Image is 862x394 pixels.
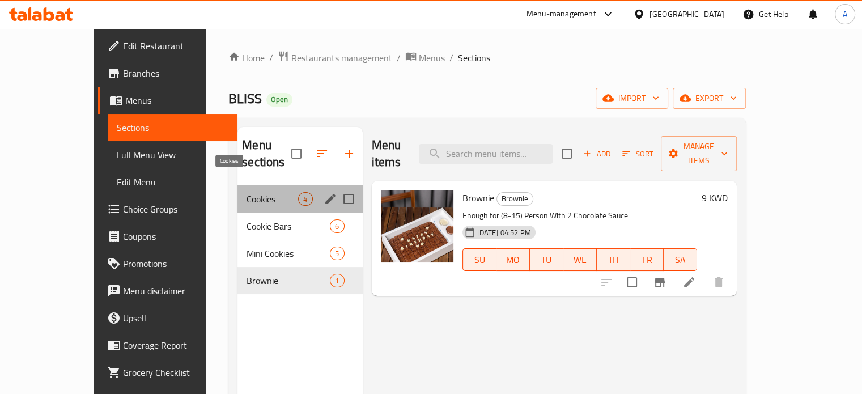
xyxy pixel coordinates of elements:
a: Grocery Checklist [98,359,237,386]
span: Sections [117,121,228,134]
a: Coupons [98,223,237,250]
div: Menu-management [526,7,596,21]
a: Branches [98,60,237,87]
span: Edit Menu [117,175,228,189]
a: Restaurants management [278,50,392,65]
span: Sort sections [308,140,336,167]
span: SU [468,252,492,268]
a: Sections [108,114,237,141]
nav: Menu sections [237,181,362,299]
div: Mini Cookies5 [237,240,362,267]
button: Branch-specific-item [646,269,673,296]
a: Full Menu View [108,141,237,168]
span: TH [601,252,626,268]
span: Promotions [123,257,228,270]
span: Cookies [247,192,298,206]
button: delete [705,269,732,296]
span: 5 [330,248,343,259]
h2: Menu items [372,137,406,171]
a: Choice Groups [98,196,237,223]
span: Select to update [620,270,644,294]
span: Branches [123,66,228,80]
li: / [397,51,401,65]
span: Menus [125,94,228,107]
span: 4 [299,194,312,205]
span: Grocery Checklist [123,366,228,379]
span: TU [534,252,559,268]
button: WE [563,248,597,271]
span: import [605,91,659,105]
span: Brownie [247,274,330,287]
span: 6 [330,221,343,232]
span: Coverage Report [123,338,228,352]
span: Add [581,147,612,160]
div: Cookie Bars6 [237,213,362,240]
a: Menu disclaimer [98,277,237,304]
span: WE [568,252,592,268]
button: TU [530,248,563,271]
span: Mini Cookies [247,247,330,260]
div: [GEOGRAPHIC_DATA] [649,8,724,20]
span: FR [635,252,659,268]
img: Brownie [381,190,453,262]
button: FR [630,248,664,271]
a: Menus [405,50,445,65]
button: Sort [619,145,656,163]
li: / [449,51,453,65]
span: Add item [579,145,615,163]
span: Brownie [462,189,494,206]
div: Brownie [496,192,533,206]
span: Manage items [670,139,728,168]
span: A [843,8,847,20]
a: Edit menu item [682,276,696,289]
nav: breadcrumb [228,50,746,65]
p: Enough for (8-15) Person With 2 Chocolate Sauce [462,209,698,223]
span: Sort items [615,145,661,163]
a: Edit Restaurant [98,32,237,60]
button: MO [496,248,530,271]
div: Open [266,93,292,107]
span: BLISS [228,86,262,111]
div: items [298,192,312,206]
span: Restaurants management [291,51,392,65]
button: Add section [336,140,363,167]
button: export [673,88,746,109]
button: SA [664,248,697,271]
li: / [269,51,273,65]
a: Upsell [98,304,237,332]
button: TH [597,248,630,271]
span: [DATE] 04:52 PM [473,227,536,238]
span: Upsell [123,311,228,325]
h6: 9 KWD [702,190,728,206]
div: Cookies4edit [237,185,362,213]
a: Home [228,51,265,65]
span: export [682,91,737,105]
span: Brownie [497,192,533,205]
button: edit [322,190,339,207]
span: Select section [555,142,579,166]
h2: Menu sections [242,137,291,171]
span: Sections [458,51,490,65]
button: Manage items [661,136,737,171]
div: items [330,247,344,260]
span: Menus [419,51,445,65]
button: SU [462,248,496,271]
a: Promotions [98,250,237,277]
span: Coupons [123,230,228,243]
div: items [330,219,344,233]
a: Coverage Report [98,332,237,359]
button: Add [579,145,615,163]
span: Menu disclaimer [123,284,228,298]
button: import [596,88,668,109]
div: items [330,274,344,287]
a: Menus [98,87,237,114]
span: 1 [330,276,343,286]
div: Brownie1 [237,267,362,294]
span: Edit Restaurant [123,39,228,53]
span: Full Menu View [117,148,228,162]
span: Sort [622,147,653,160]
span: SA [668,252,693,268]
span: Select all sections [284,142,308,166]
a: Edit Menu [108,168,237,196]
span: Choice Groups [123,202,228,216]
